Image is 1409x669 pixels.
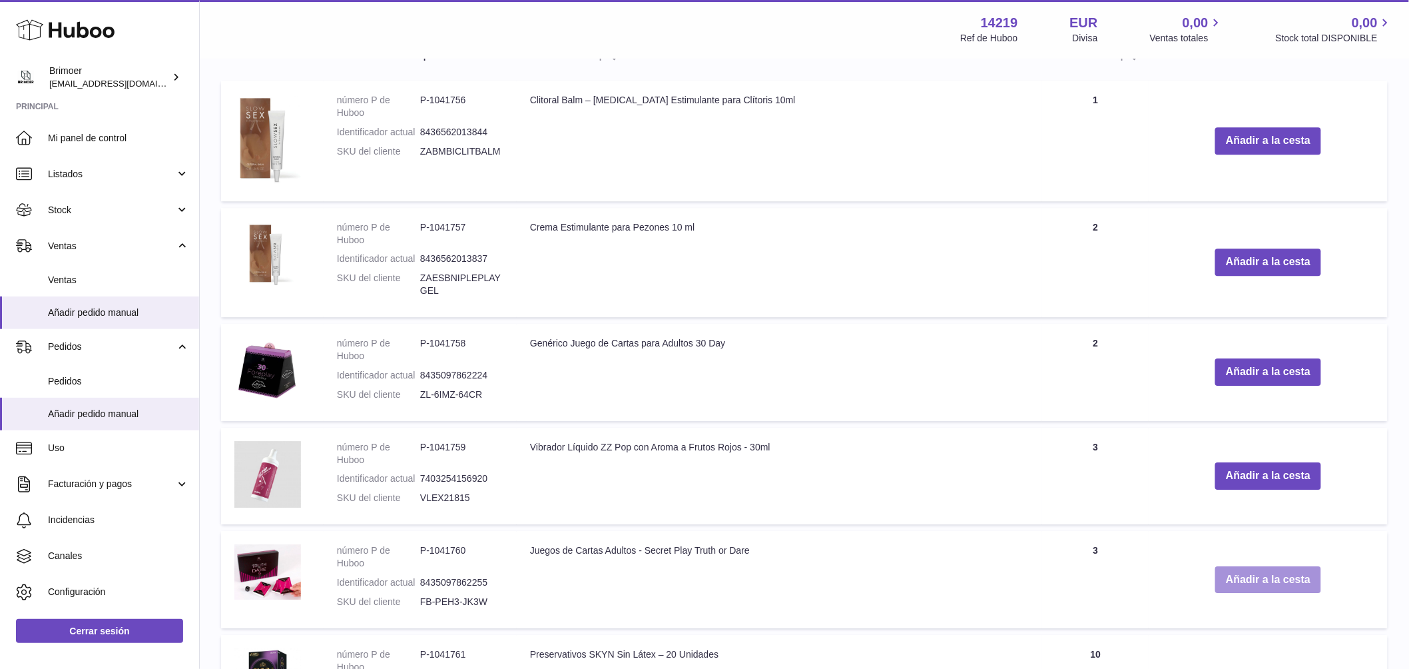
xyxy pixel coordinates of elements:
dt: número P de Huboo [337,337,420,362]
span: Listados [48,168,175,181]
span: 0,00 [1183,14,1209,32]
div: Brimoer [49,65,169,90]
button: Añadir a la cesta [1215,127,1321,155]
td: 2 [1042,208,1149,317]
span: Incidencias [48,514,189,526]
a: 0,00 Ventas totales [1150,14,1224,45]
dt: SKU del cliente [337,145,420,158]
span: Pedidos [48,375,189,388]
span: Añadir pedido manual [48,307,189,319]
dt: Identificador actual [337,576,420,589]
span: Ventas [48,240,175,253]
td: Vibrador Líquido ZZ Pop con Aroma a Frutos Rojos - 30ml [517,428,1042,525]
dt: SKU del cliente [337,388,420,401]
a: Cerrar sesión [16,619,183,643]
button: Añadir a la cesta [1215,249,1321,276]
dd: ZABMBICLITBALM [420,145,503,158]
dd: 8436562013844 [420,126,503,139]
span: Facturación y pagos [48,478,175,490]
dd: P-1041756 [420,94,503,119]
dt: número P de Huboo [337,441,420,466]
button: Añadir a la cesta [1215,566,1321,594]
span: Ventas totales [1150,32,1224,45]
dd: ZAESBNIPLEPLAYGEL [420,272,503,297]
span: Añadir pedido manual [48,408,189,420]
span: Ventas [48,274,189,287]
button: Añadir a la cesta [1215,358,1321,386]
dt: Identificador actual [337,126,420,139]
img: Juegos de Cartas Adultos - Secret Play Truth or Dare [234,544,301,600]
dd: FB-PEH3-JK3W [420,596,503,608]
dt: Identificador actual [337,369,420,382]
dd: 8436562013837 [420,253,503,265]
a: 0,00 Stock total DISPONIBLE [1276,14,1393,45]
dd: VLEX21815 [420,492,503,504]
dd: P-1041757 [420,221,503,247]
span: Mi panel de control [48,132,189,145]
td: Clitoral Balm – [MEDICAL_DATA] Estimulante para Clítoris 10ml [517,81,1042,201]
strong: 14219 [981,14,1018,32]
dt: SKU del cliente [337,596,420,608]
dd: P-1041758 [420,337,503,362]
td: 2 [1042,324,1149,421]
span: [EMAIL_ADDRESS][DOMAIN_NAME] [49,78,196,89]
span: Uso [48,442,189,454]
span: 0,00 [1352,14,1378,32]
dt: número P de Huboo [337,221,420,247]
img: oroses@renuevo.es [16,67,36,87]
td: Juegos de Cartas Adultos - Secret Play Truth or Dare [517,531,1042,628]
img: Crema Estimulante para Pezones 10 ml [234,221,301,288]
dd: P-1041759 [420,441,503,466]
dt: SKU del cliente [337,272,420,297]
dt: número P de Huboo [337,94,420,119]
dd: 8435097862255 [420,576,503,589]
dd: 8435097862224 [420,369,503,382]
div: Ref de Huboo [960,32,1017,45]
td: 3 [1042,531,1149,628]
dt: SKU del cliente [337,492,420,504]
dd: P-1041760 [420,544,503,570]
dt: número P de Huboo [337,544,420,570]
span: Stock [48,204,175,217]
strong: EUR [1070,14,1098,32]
img: Genérico Juego de Cartas para Adultos 30 Day [234,337,301,402]
img: Vibrador Líquido ZZ Pop con Aroma a Frutos Rojos - 30ml [234,441,301,508]
td: Crema Estimulante para Pezones 10 ml [517,208,1042,317]
dt: Identificador actual [337,472,420,485]
img: Clitoral Balm – Bálsamo Estimulante para Clítoris 10ml [234,94,301,184]
td: 3 [1042,428,1149,525]
span: Pedidos [48,340,175,353]
td: Genérico Juego de Cartas para Adultos 30 Day [517,324,1042,421]
span: Configuración [48,586,189,598]
span: Stock total DISPONIBLE [1276,32,1393,45]
dt: Identificador actual [337,253,420,265]
button: Añadir a la cesta [1215,462,1321,490]
span: Canales [48,550,189,562]
dd: ZL-6IMZ-64CR [420,388,503,401]
td: 1 [1042,81,1149,201]
dd: 7403254156920 [420,472,503,485]
div: Divisa [1073,32,1098,45]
